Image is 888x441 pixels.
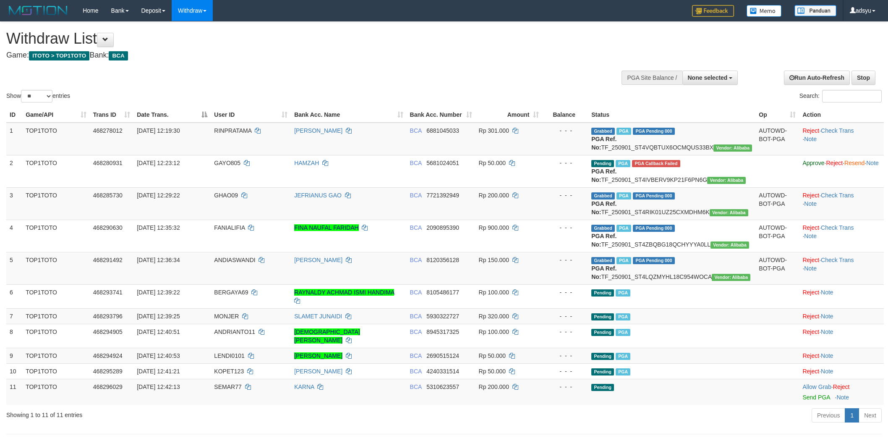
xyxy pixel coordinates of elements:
b: PGA Ref. No: [591,200,616,215]
span: Vendor URL: https://settle4.1velocity.biz [710,241,749,249]
div: - - - [546,367,585,375]
span: Pending [591,329,614,336]
td: TF_250901_ST4RIK01UZ25CXMDHM6K [588,187,755,220]
td: TF_250901_ST4ZBQBG18QCHYYYA0LL [588,220,755,252]
h1: Withdraw List [6,30,584,47]
span: Copy 2090895390 to clipboard [426,224,459,231]
a: Note [821,289,833,296]
td: 10 [6,363,22,379]
td: 4 [6,220,22,252]
div: PGA Site Balance / [622,71,682,85]
span: Copy 8945317325 to clipboard [426,328,459,335]
td: · [799,363,884,379]
a: Note [836,394,849,401]
td: · · [799,123,884,155]
a: Note [804,265,817,272]
span: Grabbed [591,192,615,199]
a: SLAMET JUNAIDI [294,313,342,320]
span: PGA Pending [633,257,675,264]
a: Check Trans [821,192,854,199]
td: TOP1TOTO [22,284,90,308]
td: AUTOWD-BOT-PGA [755,252,799,284]
td: · [799,308,884,324]
span: Vendor URL: https://settle4.1velocity.biz [707,177,746,184]
img: Button%20Memo.svg [747,5,782,17]
span: BCA [410,257,422,263]
td: TOP1TOTO [22,308,90,324]
a: Reject [802,224,819,231]
td: 7 [6,308,22,324]
a: RAYNALDY ACHMAD ISMI HANDIMA [294,289,394,296]
th: Trans ID: activate to sort column ascending [90,107,134,123]
a: [PERSON_NAME] [294,352,342,359]
select: Showentries [21,90,52,102]
span: Pending [591,160,614,167]
img: Feedback.jpg [692,5,734,17]
b: PGA Ref. No: [591,265,616,280]
a: Check Trans [821,224,854,231]
span: 468290630 [93,224,123,231]
span: ANDIASWANDI [214,257,255,263]
td: TOP1TOTO [22,123,90,155]
span: Rp 50.000 [479,368,506,375]
td: · [799,324,884,348]
a: Note [821,313,833,320]
span: PGA Error [632,160,680,167]
div: - - - [546,312,585,320]
span: SEMAR77 [214,383,241,390]
span: GAYO805 [214,160,240,166]
div: - - - [546,126,585,135]
span: 468280931 [93,160,123,166]
a: Approve [802,160,824,166]
span: 468294924 [93,352,123,359]
span: BCA [109,51,128,60]
a: [PERSON_NAME] [294,127,342,134]
span: 468285730 [93,192,123,199]
a: KARNA [294,383,314,390]
td: 5 [6,252,22,284]
td: 1 [6,123,22,155]
span: Pending [591,313,614,320]
span: [DATE] 12:29:22 [137,192,180,199]
span: Marked by adsalif [616,128,631,135]
a: Reject [802,328,819,335]
a: Note [821,352,833,359]
span: Pending [591,289,614,297]
a: Reject [802,127,819,134]
span: Marked by adsyu [616,353,630,360]
a: Reject [802,192,819,199]
img: MOTION_logo.png [6,4,70,17]
span: Grabbed [591,257,615,264]
td: AUTOWD-BOT-PGA [755,123,799,155]
div: - - - [546,288,585,297]
span: ANDRIANTO11 [214,328,255,335]
span: Rp 50.000 [479,160,506,166]
span: None selected [688,74,728,81]
span: Marked by adsalif [616,192,631,199]
td: AUTOWD-BOT-PGA [755,220,799,252]
span: 468278012 [93,127,123,134]
span: BCA [410,368,422,375]
span: Grabbed [591,128,615,135]
th: Action [799,107,884,123]
span: 468296029 [93,383,123,390]
span: [DATE] 12:41:21 [137,368,180,375]
span: · [802,383,833,390]
span: LENDI0101 [214,352,244,359]
span: BCA [410,383,422,390]
th: Date Trans.: activate to sort column descending [133,107,211,123]
span: Pending [591,384,614,391]
a: HAMZAH [294,160,319,166]
a: Next [859,408,882,423]
span: Marked by adsyu [616,313,630,320]
label: Show entries [6,90,70,102]
td: 8 [6,324,22,348]
th: Bank Acc. Number: activate to sort column ascending [407,107,475,123]
b: PGA Ref. No: [591,136,616,151]
div: - - - [546,383,585,391]
input: Search: [822,90,882,102]
span: 468293796 [93,313,123,320]
div: - - - [546,256,585,264]
th: Game/API: activate to sort column ascending [22,107,90,123]
a: Reject [826,160,843,166]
